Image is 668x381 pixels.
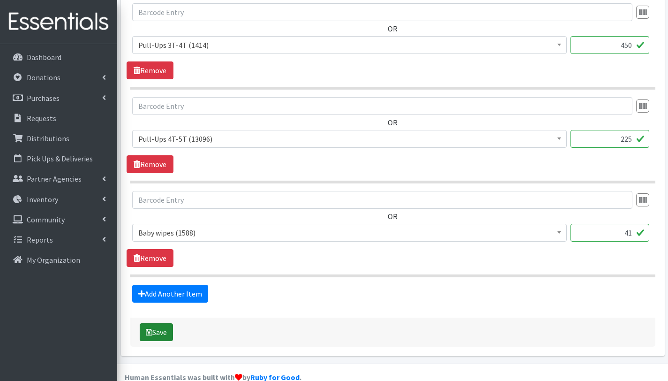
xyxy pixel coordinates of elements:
[132,97,632,115] input: Barcode Entry
[27,73,60,82] p: Donations
[388,23,398,34] label: OR
[570,36,649,54] input: Quantity
[4,109,113,128] a: Requests
[27,174,82,183] p: Partner Agencies
[570,130,649,148] input: Quantity
[132,285,208,303] a: Add Another Item
[27,134,69,143] p: Distributions
[138,38,561,52] span: Pull-Ups 3T-4T (1414)
[132,36,567,54] span: Pull-Ups 3T-4T (1414)
[27,93,60,103] p: Purchases
[127,155,173,173] a: Remove
[27,255,80,265] p: My Organization
[4,68,113,87] a: Donations
[132,3,632,21] input: Barcode Entry
[27,154,93,163] p: Pick Ups & Deliveries
[4,6,113,38] img: HumanEssentials
[27,215,65,224] p: Community
[27,114,56,123] p: Requests
[132,130,567,148] span: Pull-Ups 4T-5T (13096)
[4,169,113,188] a: Partner Agencies
[4,230,113,249] a: Reports
[132,191,632,209] input: Barcode Entry
[138,226,561,239] span: Baby wipes (1588)
[138,132,561,145] span: Pull-Ups 4T-5T (13096)
[127,61,173,79] a: Remove
[27,235,53,244] p: Reports
[388,117,398,128] label: OR
[27,195,58,204] p: Inventory
[4,251,113,269] a: My Organization
[4,210,113,229] a: Community
[4,89,113,107] a: Purchases
[4,129,113,148] a: Distributions
[4,149,113,168] a: Pick Ups & Deliveries
[4,190,113,209] a: Inventory
[27,53,61,62] p: Dashboard
[127,249,173,267] a: Remove
[4,48,113,67] a: Dashboard
[388,211,398,222] label: OR
[570,224,649,242] input: Quantity
[132,224,567,242] span: Baby wipes (1588)
[140,323,173,341] button: Save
